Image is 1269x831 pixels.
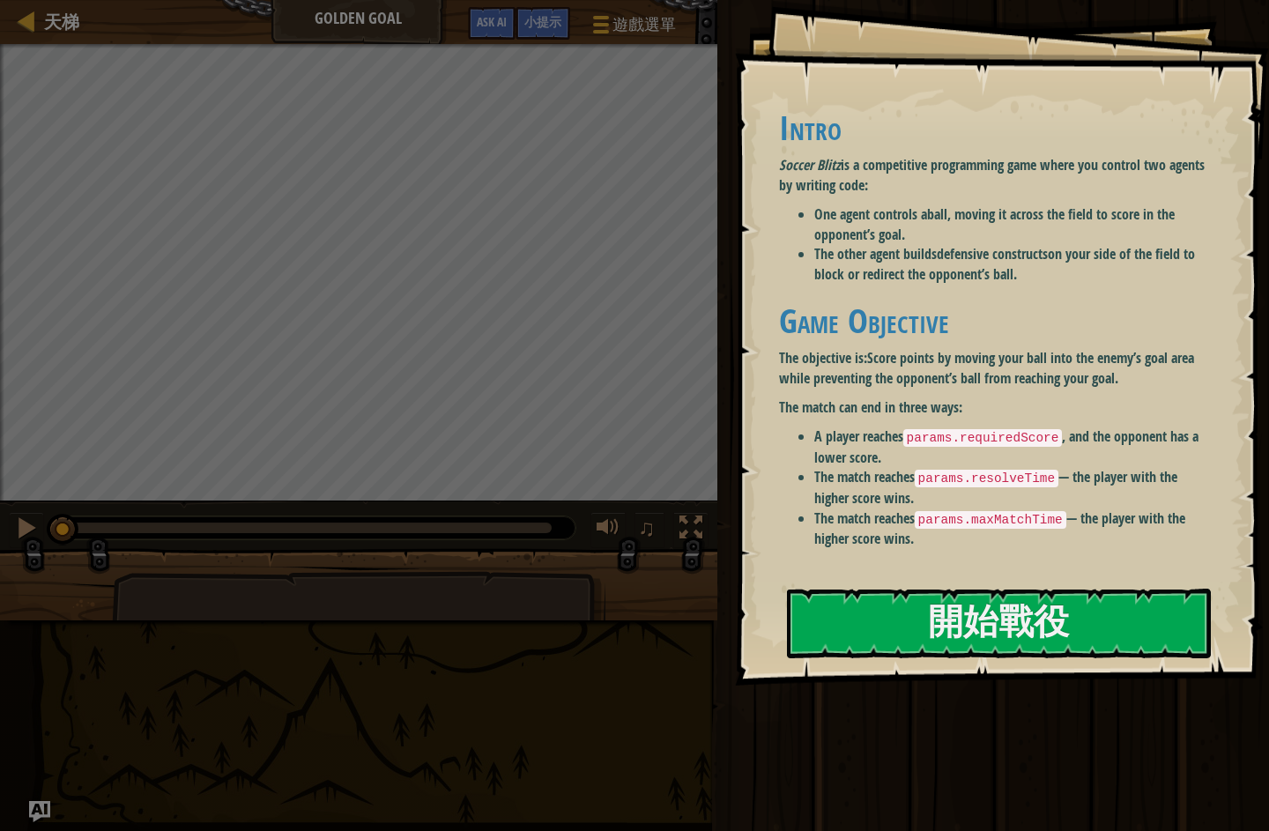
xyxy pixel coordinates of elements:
[814,204,1207,245] li: One agent controls a , moving it across the field to score in the opponent’s goal.
[468,7,516,40] button: Ask AI
[779,302,1207,339] h1: Game Objective
[524,13,561,30] span: 小提示
[779,155,1207,196] p: is a competitive programming game where you control two agents by writing code:
[787,589,1211,658] button: 開始戰役
[927,204,947,224] strong: ball
[814,244,1207,285] li: The other agent builds on your side of the field to block or redirect the opponent’s ball.
[779,397,1207,418] p: The match can end in three ways:
[590,512,626,548] button: 調整音量
[779,155,841,174] em: Soccer Blitz
[779,348,1207,389] p: The objective is:
[779,109,1207,146] h1: Intro
[35,10,79,33] a: 天梯
[937,244,1048,263] strong: defensive constructs
[477,13,507,30] span: Ask AI
[814,467,1207,508] li: The match reaches — the player with the higher score wins.
[634,512,664,548] button: ♫
[814,427,1207,467] li: A player reaches , and the opponent has a lower score.
[915,511,1066,529] code: params.maxMatchTime
[814,508,1207,549] li: The match reaches — the player with the higher score wins.
[638,515,656,541] span: ♫
[44,10,79,33] span: 天梯
[779,348,1194,388] strong: Score points by moving your ball into the enemy’s goal area while preventing the opponent’s ball ...
[9,512,44,548] button: ⌘ + P: Pause
[579,7,686,48] button: 遊戲選單
[29,801,50,822] button: Ask AI
[915,470,1058,487] code: params.resolveTime
[673,512,709,548] button: 切換全螢幕
[903,429,1063,447] code: params.requiredScore
[612,13,676,36] span: 遊戲選單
